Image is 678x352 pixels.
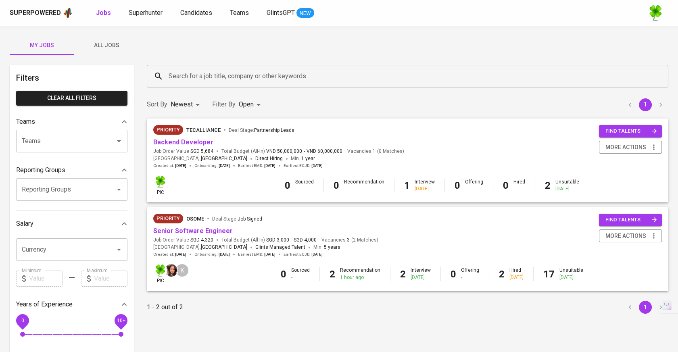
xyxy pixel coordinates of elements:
[175,163,186,169] span: [DATE]
[239,97,263,112] div: Open
[201,155,247,163] span: [GEOGRAPHIC_DATA]
[153,252,186,257] span: Created at :
[171,97,202,112] div: Newest
[291,237,292,244] span: -
[284,252,323,257] span: Earliest ECJD :
[347,148,404,155] span: Vacancies ( 0 Matches )
[255,244,305,250] span: Glints Managed Talent
[29,271,63,287] input: Value
[605,142,646,152] span: more actions
[461,267,479,281] div: Offering
[509,274,524,281] div: [DATE]
[96,9,111,17] b: Jobs
[153,163,186,169] span: Created at :
[267,9,295,17] span: GlintsGPT
[415,185,435,192] div: [DATE]
[285,180,290,191] b: 0
[555,185,579,192] div: [DATE]
[129,8,164,18] a: Superhunter
[281,269,286,280] b: 0
[605,231,646,241] span: more actions
[461,274,479,281] div: -
[221,237,317,244] span: Total Budget (All-In)
[304,148,305,155] span: -
[559,274,583,281] div: [DATE]
[16,117,35,127] p: Teams
[180,9,212,17] span: Candidates
[311,163,323,169] span: [DATE]
[503,180,509,191] b: 0
[175,252,186,257] span: [DATE]
[255,156,283,161] span: Direct Hiring
[340,267,380,281] div: Recommendation
[266,148,302,155] span: VND 50,000,000
[264,252,275,257] span: [DATE]
[16,165,65,175] p: Reporting Groups
[313,244,340,250] span: Min.
[266,237,289,244] span: SGD 3,000
[599,229,662,243] button: more actions
[113,135,125,147] button: Open
[400,269,406,280] b: 2
[212,216,262,222] span: Deal Stage :
[264,163,275,169] span: [DATE]
[153,237,213,244] span: Job Order Value
[411,267,431,281] div: Interview
[321,237,378,244] span: Vacancies ( 2 Matches )
[16,300,73,309] p: Years of Experience
[63,7,73,19] img: app logo
[555,179,579,192] div: Unsuitable
[599,141,662,154] button: more actions
[465,185,483,192] div: -
[296,9,314,17] span: NEW
[16,162,127,178] div: Reporting Groups
[10,8,61,18] div: Superpowered
[153,175,167,196] div: pic
[622,98,668,111] nav: pagination navigation
[21,317,24,323] span: 0
[117,317,125,323] span: 10+
[465,179,483,192] div: Offering
[230,9,249,17] span: Teams
[221,148,342,155] span: Total Budget (All-In)
[639,301,652,314] button: page 1
[201,244,247,252] span: [GEOGRAPHIC_DATA]
[291,267,310,281] div: Sourced
[543,269,555,280] b: 17
[605,127,657,136] span: find talents
[559,267,583,281] div: Unsuitable
[267,8,314,18] a: GlintsGPT NEW
[129,9,163,17] span: Superhunter
[23,93,121,103] span: Clear All filters
[154,176,167,188] img: f9493b8c-82b8-4f41-8722-f5d69bb1b761.jpg
[344,179,384,192] div: Recommendation
[16,219,33,229] p: Salary
[334,180,339,191] b: 0
[330,269,335,280] b: 2
[153,214,183,223] div: New Job received from Demand Team
[147,100,167,109] p: Sort By
[153,244,247,252] span: [GEOGRAPHIC_DATA] ,
[154,264,167,277] img: f9493b8c-82b8-4f41-8722-f5d69bb1b761.jpg
[190,148,213,155] span: SGD 5,684
[340,274,380,281] div: 1 hour ago
[301,156,315,161] span: 1 year
[509,267,524,281] div: Hired
[113,244,125,255] button: Open
[291,274,310,281] div: -
[238,163,275,169] span: Earliest EMD :
[455,180,460,191] b: 0
[153,126,183,134] span: Priority
[599,125,662,137] button: find talents
[186,127,221,133] span: TecAlliance
[605,215,657,225] span: find talents
[545,180,551,191] b: 2
[16,71,127,84] h6: Filters
[16,114,127,130] div: Teams
[230,8,250,18] a: Teams
[147,302,183,312] p: 1 - 2 out of 2
[79,40,134,50] span: All Jobs
[219,163,230,169] span: [DATE]
[16,91,127,106] button: Clear All filters
[153,155,247,163] span: [GEOGRAPHIC_DATA] ,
